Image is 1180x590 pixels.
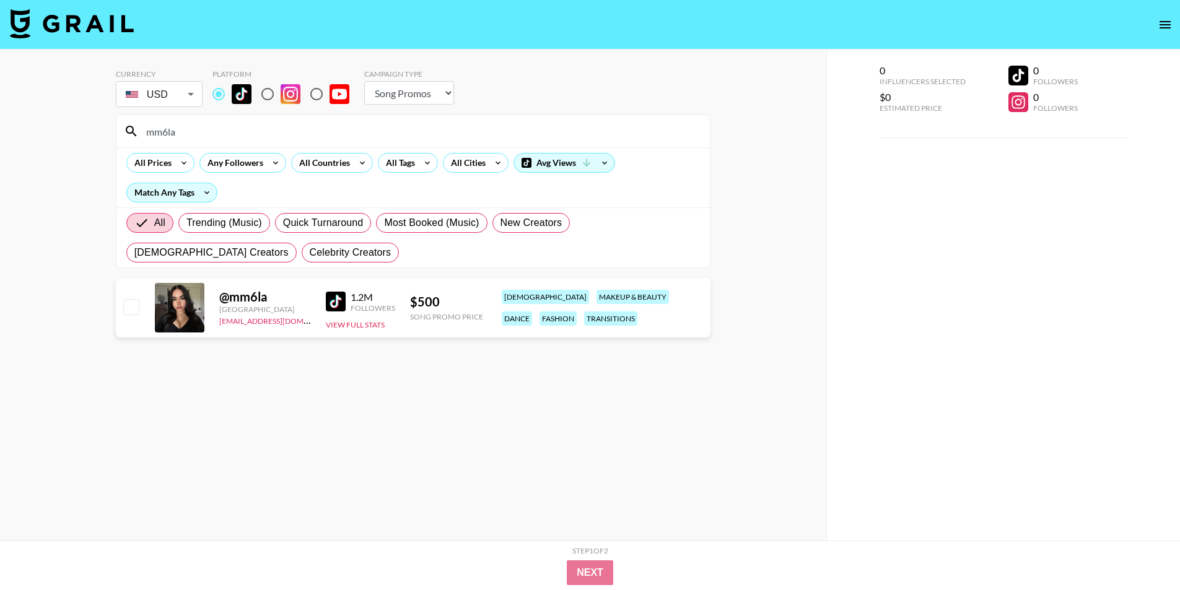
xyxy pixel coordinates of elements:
img: TikTok [326,292,346,311]
div: Followers [1033,103,1078,113]
span: [DEMOGRAPHIC_DATA] Creators [134,245,289,260]
span: Trending (Music) [186,215,262,230]
div: Influencers Selected [880,77,966,86]
a: [EMAIL_ADDRESS][DOMAIN_NAME] [219,314,344,326]
span: New Creators [500,215,562,230]
div: [DEMOGRAPHIC_DATA] [502,290,589,304]
button: Next [567,560,613,585]
div: makeup & beauty [597,290,669,304]
iframe: Drift Widget Chat Controller [1118,528,1165,575]
span: Most Booked (Music) [384,215,479,230]
span: Celebrity Creators [310,245,391,260]
div: Campaign Type [364,69,454,79]
div: All Cities [444,154,488,172]
div: transitions [584,311,637,326]
div: 0 [1033,64,1078,77]
div: $0 [880,91,966,103]
div: Match Any Tags [127,183,217,202]
div: All Tags [378,154,417,172]
img: YouTube [330,84,349,104]
button: open drawer [1153,12,1178,37]
div: Platform [212,69,359,79]
input: Search by User Name [139,121,702,141]
img: Grail Talent [10,9,134,38]
div: [GEOGRAPHIC_DATA] [219,305,311,314]
div: Step 1 of 2 [572,546,608,555]
img: TikTok [232,84,251,104]
div: @ mm6la [219,289,311,305]
div: dance [502,311,532,326]
div: Followers [1033,77,1078,86]
div: fashion [540,311,577,326]
div: 1.2M [351,291,395,303]
img: Instagram [281,84,300,104]
div: Estimated Price [880,103,966,113]
div: Song Promo Price [410,312,483,321]
div: Avg Views [514,154,614,172]
div: 0 [880,64,966,77]
button: View Full Stats [326,320,385,329]
div: All Countries [292,154,352,172]
div: Currency [116,69,203,79]
span: Quick Turnaround [283,215,364,230]
span: All [154,215,165,230]
div: $ 500 [410,294,483,310]
div: 0 [1033,91,1078,103]
div: USD [118,84,200,105]
div: Followers [351,303,395,313]
div: Any Followers [200,154,266,172]
div: All Prices [127,154,174,172]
